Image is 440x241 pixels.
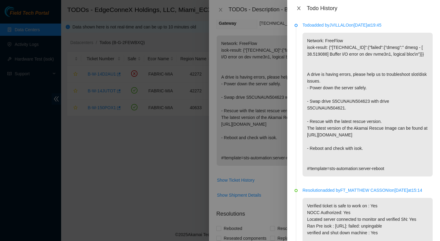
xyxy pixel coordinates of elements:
p: Todo added by JVILLALO on [DATE] at 19:45 [302,22,433,28]
div: Todo History [307,5,433,12]
button: Close [295,6,303,11]
p: Resolution added by FT_MATTHEW CASSONI on [DATE] at 15:14 [302,187,433,194]
p: Network: FreeFlow isok-result: {"[TECHNICAL_ID]":{"failed":{"dmesg":" dmesg - [ 38.519088] Buffer... [302,33,433,176]
span: close [296,6,301,11]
